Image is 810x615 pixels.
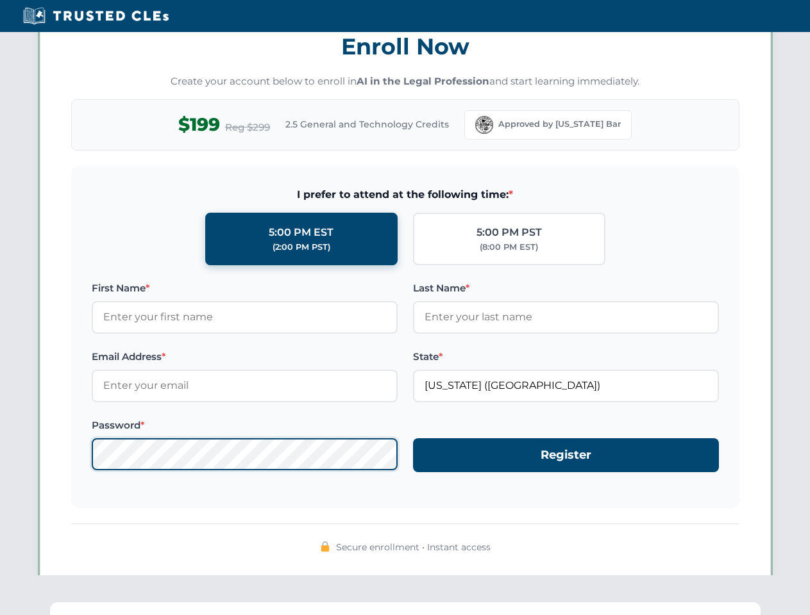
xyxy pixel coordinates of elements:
[178,110,220,139] span: $199
[71,74,739,89] p: Create your account below to enroll in and start learning immediately.
[92,349,398,365] label: Email Address
[269,224,333,241] div: 5:00 PM EST
[273,241,330,254] div: (2:00 PM PST)
[413,281,719,296] label: Last Name
[320,541,330,552] img: 🔒
[92,186,719,203] span: I prefer to attend at the following time:
[92,418,398,433] label: Password
[92,281,398,296] label: First Name
[413,370,719,402] input: Florida (FL)
[336,540,491,554] span: Secure enrollment • Instant access
[480,241,538,254] div: (8:00 PM EST)
[19,6,173,26] img: Trusted CLEs
[413,438,719,472] button: Register
[357,75,489,87] strong: AI in the Legal Profession
[413,301,719,333] input: Enter your last name
[71,26,739,67] h3: Enroll Now
[225,120,270,135] span: Reg $299
[475,116,493,134] img: Florida Bar
[92,370,398,402] input: Enter your email
[477,224,542,241] div: 5:00 PM PST
[498,118,621,131] span: Approved by [US_STATE] Bar
[285,117,449,131] span: 2.5 General and Technology Credits
[92,301,398,333] input: Enter your first name
[413,349,719,365] label: State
